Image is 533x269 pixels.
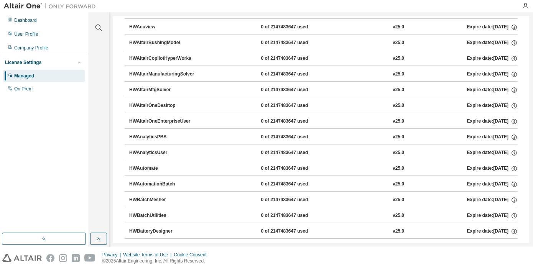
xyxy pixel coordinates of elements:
[174,252,211,258] div: Cookie Consent
[129,192,518,208] button: HWBatchMesher0 of 2147483647 usedv25.0Expire date:[DATE]
[129,176,518,193] button: HWAutomationBatch0 of 2147483647 usedv25.0Expire date:[DATE]
[129,113,518,130] button: HWAltairOneEnterpriseUser0 of 2147483647 usedv25.0Expire date:[DATE]
[393,39,404,46] div: v25.0
[102,258,211,264] p: © 2025 Altair Engineering, Inc. All Rights Reserved.
[261,134,330,141] div: 0 of 2147483647 used
[129,24,198,31] div: HWAcuview
[467,55,517,62] div: Expire date: [DATE]
[102,252,123,258] div: Privacy
[393,118,404,125] div: v25.0
[129,34,518,51] button: HWAltairBushingModel0 of 2147483647 usedv25.0Expire date:[DATE]
[261,197,330,203] div: 0 of 2147483647 used
[14,86,33,92] div: On Prem
[393,228,404,235] div: v25.0
[261,71,330,78] div: 0 of 2147483647 used
[467,197,517,203] div: Expire date: [DATE]
[393,165,404,172] div: v25.0
[129,134,198,141] div: HWAnalyticsPBS
[393,134,404,141] div: v25.0
[467,165,517,172] div: Expire date: [DATE]
[467,212,517,219] div: Expire date: [DATE]
[129,129,518,146] button: HWAnalyticsPBS0 of 2147483647 usedv25.0Expire date:[DATE]
[393,55,404,62] div: v25.0
[129,118,198,125] div: HWAltairOneEnterpriseUser
[467,24,517,31] div: Expire date: [DATE]
[467,228,517,235] div: Expire date: [DATE]
[467,118,517,125] div: Expire date: [DATE]
[2,254,42,262] img: altair_logo.svg
[261,55,330,62] div: 0 of 2147483647 used
[84,254,95,262] img: youtube.svg
[129,97,518,114] button: HWAltairOneDesktop0 of 2147483647 usedv25.0Expire date:[DATE]
[467,39,517,46] div: Expire date: [DATE]
[393,87,404,93] div: v25.0
[14,45,48,51] div: Company Profile
[129,223,518,240] button: HWBatteryDesigner0 of 2147483647 usedv25.0Expire date:[DATE]
[4,2,100,10] img: Altair One
[467,71,517,78] div: Expire date: [DATE]
[261,102,330,109] div: 0 of 2147483647 used
[393,24,404,31] div: v25.0
[261,212,330,219] div: 0 of 2147483647 used
[261,39,330,46] div: 0 of 2147483647 used
[129,212,198,219] div: HWBatchUtilities
[467,102,517,109] div: Expire date: [DATE]
[129,228,198,235] div: HWBatteryDesigner
[393,102,404,109] div: v25.0
[393,212,404,219] div: v25.0
[129,66,518,83] button: HWAltairManufacturingSolver0 of 2147483647 usedv25.0Expire date:[DATE]
[14,31,38,37] div: User Profile
[129,239,518,256] button: HWBatteryDesignerRVE0 of 2147483647 usedv25.0Expire date:[DATE]
[123,252,174,258] div: Website Terms of Use
[393,197,404,203] div: v25.0
[467,181,517,188] div: Expire date: [DATE]
[129,102,198,109] div: HWAltairOneDesktop
[467,134,517,141] div: Expire date: [DATE]
[129,87,198,93] div: HWAltairMfgSolver
[261,228,330,235] div: 0 of 2147483647 used
[129,55,198,62] div: HWAltairCopilotHyperWorks
[393,149,404,156] div: v25.0
[129,149,198,156] div: HWAnalyticsUser
[129,71,198,78] div: HWAltairManufacturingSolver
[129,50,518,67] button: HWAltairCopilotHyperWorks0 of 2147483647 usedv25.0Expire date:[DATE]
[14,73,34,79] div: Managed
[261,118,330,125] div: 0 of 2147483647 used
[261,87,330,93] div: 0 of 2147483647 used
[129,39,198,46] div: HWAltairBushingModel
[129,82,518,98] button: HWAltairMfgSolver0 of 2147483647 usedv25.0Expire date:[DATE]
[467,87,517,93] div: Expire date: [DATE]
[14,17,37,23] div: Dashboard
[261,165,330,172] div: 0 of 2147483647 used
[129,160,518,177] button: HWAutomate0 of 2147483647 usedv25.0Expire date:[DATE]
[5,59,41,66] div: License Settings
[261,181,330,188] div: 0 of 2147483647 used
[129,207,518,224] button: HWBatchUtilities0 of 2147483647 usedv25.0Expire date:[DATE]
[467,149,517,156] div: Expire date: [DATE]
[46,254,54,262] img: facebook.svg
[129,144,518,161] button: HWAnalyticsUser0 of 2147483647 usedv25.0Expire date:[DATE]
[129,181,198,188] div: HWAutomationBatch
[393,71,404,78] div: v25.0
[261,24,330,31] div: 0 of 2147483647 used
[393,181,404,188] div: v25.0
[129,165,198,172] div: HWAutomate
[59,254,67,262] img: instagram.svg
[129,19,518,36] button: HWAcuview0 of 2147483647 usedv25.0Expire date:[DATE]
[261,149,330,156] div: 0 of 2147483647 used
[72,254,80,262] img: linkedin.svg
[129,197,198,203] div: HWBatchMesher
